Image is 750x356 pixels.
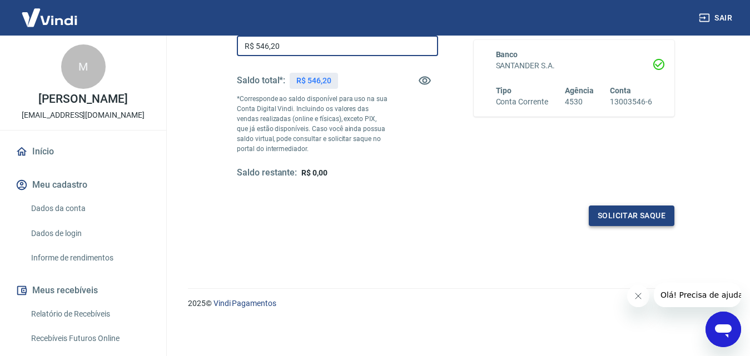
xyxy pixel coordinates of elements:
h5: Saldo total*: [237,75,285,86]
p: [EMAIL_ADDRESS][DOMAIN_NAME] [22,109,145,121]
p: 2025 © [188,298,723,309]
iframe: Botão para abrir a janela de mensagens [706,312,741,347]
a: Vindi Pagamentos [213,299,276,308]
button: Meus recebíveis [13,278,153,303]
a: Início [13,139,153,164]
span: Agência [565,86,594,95]
a: Dados da conta [27,197,153,220]
h6: 4530 [565,96,594,108]
h6: SANTANDER S.A. [496,60,653,72]
a: Dados de login [27,222,153,245]
img: Vindi [13,1,86,34]
h6: Conta Corrente [496,96,548,108]
button: Sair [697,8,737,28]
button: Solicitar saque [589,205,674,226]
span: Banco [496,50,518,59]
span: R$ 0,00 [301,168,327,177]
p: R$ 546,20 [296,75,331,87]
button: Meu cadastro [13,173,153,197]
span: Tipo [496,86,512,95]
h6: 13003546-6 [610,96,652,108]
p: [PERSON_NAME] [38,93,127,105]
h5: Saldo restante: [237,167,297,179]
a: Relatório de Recebíveis [27,303,153,325]
iframe: Fechar mensagem [627,285,649,307]
a: Recebíveis Futuros Online [27,327,153,350]
p: *Corresponde ao saldo disponível para uso na sua Conta Digital Vindi. Incluindo os valores das ve... [237,94,388,154]
span: Conta [610,86,631,95]
a: Informe de rendimentos [27,247,153,269]
span: Olá! Precisa de ajuda? [7,8,93,17]
iframe: Mensagem da empresa [654,283,741,307]
div: M [61,44,106,89]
